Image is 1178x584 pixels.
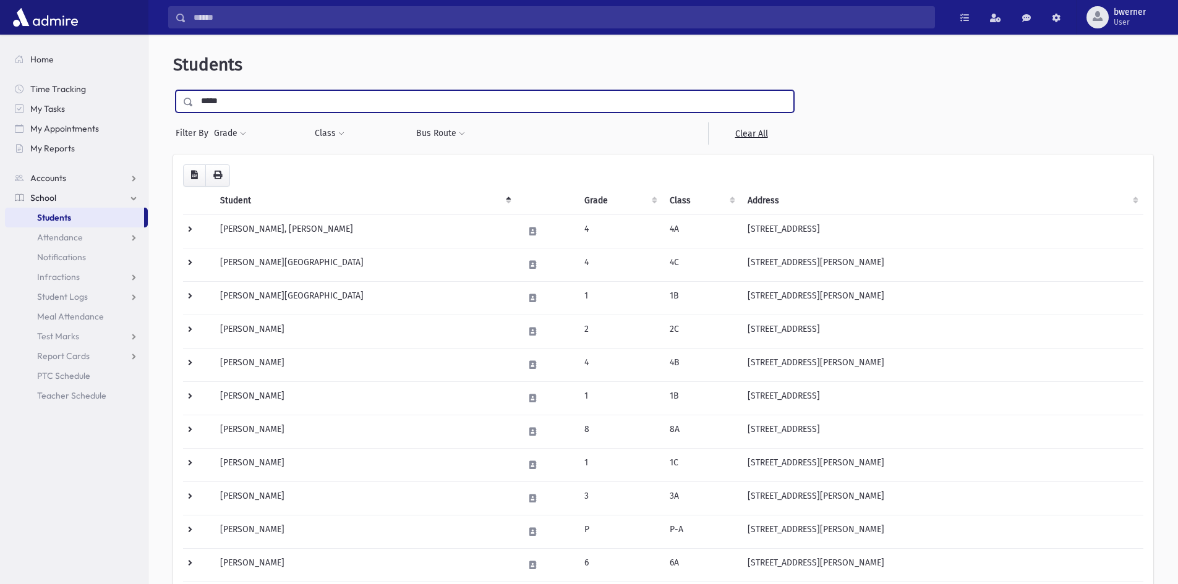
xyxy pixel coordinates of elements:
[5,247,148,267] a: Notifications
[5,168,148,188] a: Accounts
[5,326,148,346] a: Test Marks
[30,172,66,184] span: Accounts
[10,5,81,30] img: AdmirePro
[5,79,148,99] a: Time Tracking
[5,138,148,158] a: My Reports
[5,208,144,227] a: Students
[577,315,663,348] td: 2
[173,54,242,75] span: Students
[213,187,516,215] th: Student: activate to sort column descending
[662,315,740,348] td: 2C
[740,548,1143,582] td: [STREET_ADDRESS][PERSON_NAME]
[577,214,663,248] td: 4
[37,331,79,342] span: Test Marks
[213,381,516,415] td: [PERSON_NAME]
[30,54,54,65] span: Home
[708,122,794,145] a: Clear All
[314,122,345,145] button: Class
[37,271,80,282] span: Infractions
[37,232,83,243] span: Attendance
[577,515,663,548] td: P
[662,214,740,248] td: 4A
[662,348,740,381] td: 4B
[662,187,740,215] th: Class: activate to sort column ascending
[5,119,148,138] a: My Appointments
[1114,7,1146,17] span: bwerner
[213,315,516,348] td: [PERSON_NAME]
[213,214,516,248] td: [PERSON_NAME], [PERSON_NAME]
[183,164,206,187] button: CSV
[213,448,516,481] td: [PERSON_NAME]
[662,515,740,548] td: P-A
[213,548,516,582] td: [PERSON_NAME]
[5,267,148,287] a: Infractions
[37,311,104,322] span: Meal Attendance
[740,381,1143,415] td: [STREET_ADDRESS]
[416,122,466,145] button: Bus Route
[577,381,663,415] td: 1
[37,291,88,302] span: Student Logs
[30,192,56,203] span: School
[740,187,1143,215] th: Address: activate to sort column ascending
[577,187,663,215] th: Grade: activate to sort column ascending
[5,366,148,386] a: PTC Schedule
[5,287,148,307] a: Student Logs
[30,123,99,134] span: My Appointments
[5,386,148,405] a: Teacher Schedule
[37,390,106,401] span: Teacher Schedule
[5,227,148,247] a: Attendance
[662,281,740,315] td: 1B
[30,143,75,154] span: My Reports
[213,415,516,448] td: [PERSON_NAME]
[740,481,1143,515] td: [STREET_ADDRESS][PERSON_NAME]
[5,346,148,366] a: Report Cards
[213,122,247,145] button: Grade
[186,6,934,28] input: Search
[37,370,90,381] span: PTC Schedule
[740,248,1143,281] td: [STREET_ADDRESS][PERSON_NAME]
[5,99,148,119] a: My Tasks
[213,248,516,281] td: [PERSON_NAME][GEOGRAPHIC_DATA]
[740,348,1143,381] td: [STREET_ADDRESS][PERSON_NAME]
[662,381,740,415] td: 1B
[213,348,516,381] td: [PERSON_NAME]
[5,307,148,326] a: Meal Attendance
[577,448,663,481] td: 1
[662,415,740,448] td: 8A
[740,515,1143,548] td: [STREET_ADDRESS][PERSON_NAME]
[740,281,1143,315] td: [STREET_ADDRESS][PERSON_NAME]
[662,448,740,481] td: 1C
[5,49,148,69] a: Home
[577,281,663,315] td: 1
[37,252,86,263] span: Notifications
[37,350,90,362] span: Report Cards
[577,415,663,448] td: 8
[740,448,1143,481] td: [STREET_ADDRESS][PERSON_NAME]
[662,481,740,515] td: 3A
[213,481,516,515] td: [PERSON_NAME]
[740,315,1143,348] td: [STREET_ADDRESS]
[176,127,213,140] span: Filter By
[577,348,663,381] td: 4
[662,548,740,582] td: 6A
[5,188,148,208] a: School
[740,415,1143,448] td: [STREET_ADDRESS]
[577,481,663,515] td: 3
[662,248,740,281] td: 4C
[740,214,1143,248] td: [STREET_ADDRESS]
[205,164,230,187] button: Print
[213,281,516,315] td: [PERSON_NAME][GEOGRAPHIC_DATA]
[37,212,71,223] span: Students
[1114,17,1146,27] span: User
[30,83,86,95] span: Time Tracking
[213,515,516,548] td: [PERSON_NAME]
[30,103,65,114] span: My Tasks
[577,248,663,281] td: 4
[577,548,663,582] td: 6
